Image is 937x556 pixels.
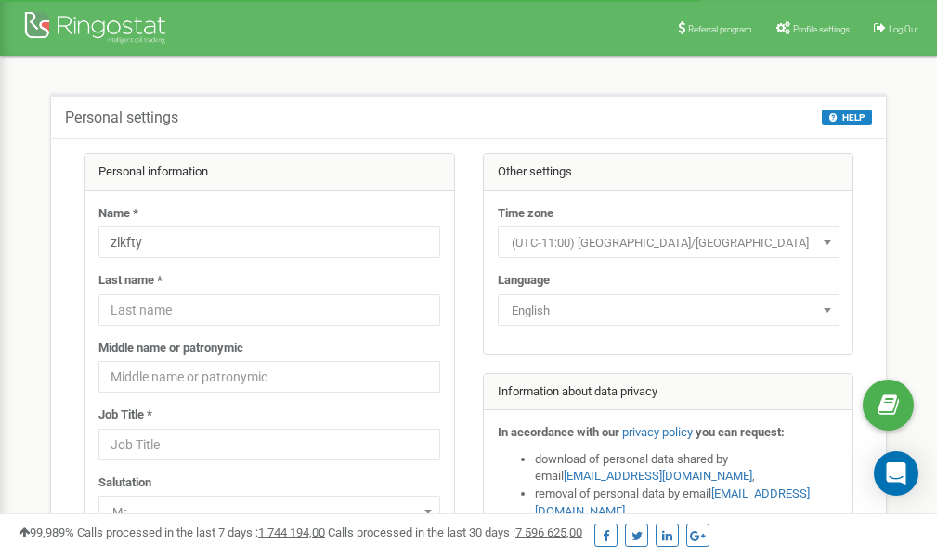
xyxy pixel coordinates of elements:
input: Job Title [98,429,440,460]
span: English [504,298,833,324]
span: Calls processed in the last 30 days : [328,525,582,539]
span: Referral program [688,24,752,34]
div: Information about data privacy [484,374,853,411]
strong: you can request: [696,425,785,439]
span: (UTC-11:00) Pacific/Midway [504,230,833,256]
input: Middle name or patronymic [98,361,440,393]
span: Mr. [105,499,434,525]
span: Mr. [98,496,440,527]
span: English [498,294,839,326]
label: Middle name or patronymic [98,340,243,357]
span: Log Out [889,24,918,34]
span: (UTC-11:00) Pacific/Midway [498,226,839,258]
h5: Personal settings [65,110,178,126]
span: 99,989% [19,525,74,539]
label: Last name * [98,272,163,290]
div: Other settings [484,154,853,191]
div: Open Intercom Messenger [874,451,918,496]
input: Name [98,226,440,258]
label: Language [498,272,550,290]
a: [EMAIL_ADDRESS][DOMAIN_NAME] [564,469,752,483]
label: Salutation [98,474,151,492]
strong: In accordance with our [498,425,619,439]
label: Job Title * [98,407,152,424]
u: 1 744 194,00 [258,525,325,539]
button: HELP [822,110,872,125]
u: 7 596 625,00 [515,525,582,539]
a: privacy policy [622,425,693,439]
label: Time zone [498,205,553,223]
li: download of personal data shared by email , [535,451,839,485]
span: Profile settings [793,24,850,34]
div: Personal information [85,154,454,191]
span: Calls processed in the last 7 days : [77,525,325,539]
input: Last name [98,294,440,326]
li: removal of personal data by email , [535,485,839,520]
label: Name * [98,205,138,223]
